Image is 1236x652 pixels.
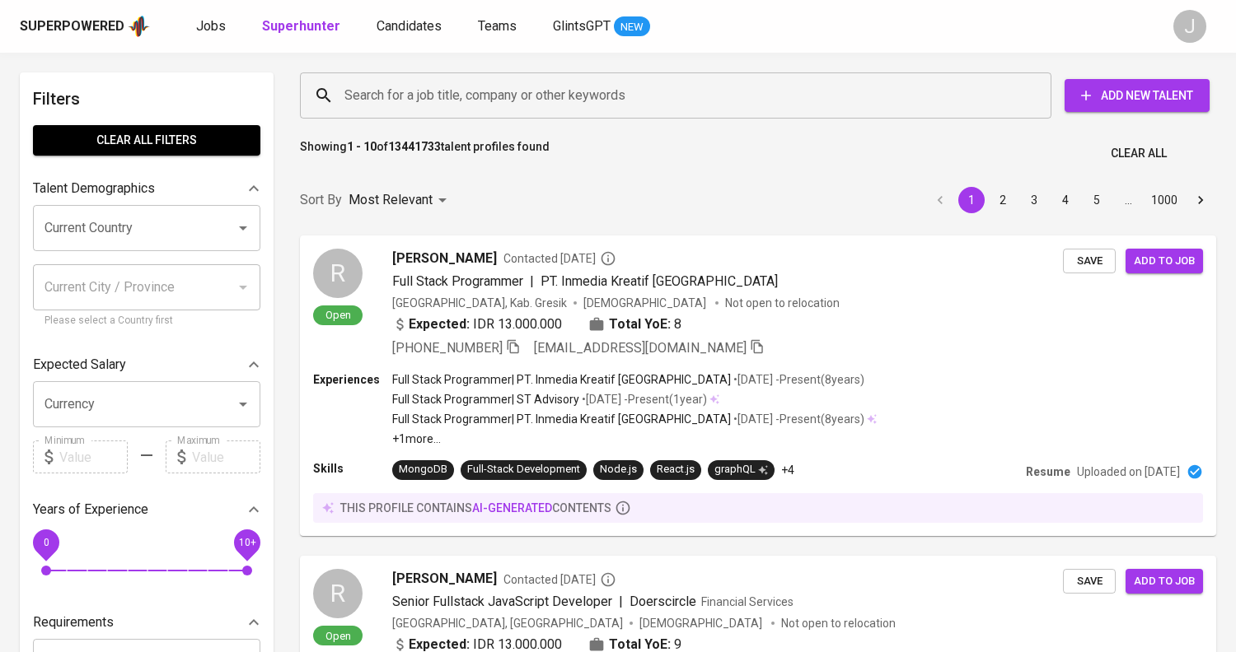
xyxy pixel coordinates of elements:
[340,500,611,516] p: this profile contains contents
[467,462,580,477] div: Full-Stack Development
[33,125,260,156] button: Clear All filters
[781,615,896,631] p: Not open to relocation
[534,340,747,356] span: [EMAIL_ADDRESS][DOMAIN_NAME]
[392,340,503,356] span: [PHONE_NUMBER]
[731,371,864,388] p: • [DATE] - Present ( 8 years )
[262,18,340,34] b: Superhunter
[43,537,49,548] span: 0
[232,393,255,416] button: Open
[300,235,1216,536] a: ROpen[PERSON_NAME]Contacted [DATE]Full Stack Programmer|PT. Inmedia Kreatif [GEOGRAPHIC_DATA][GEO...
[731,411,864,427] p: • [DATE] - Present ( 8 years )
[1084,187,1110,213] button: Go to page 5
[958,187,985,213] button: page 1
[392,411,731,427] p: Full Stack Programmer | PT. Inmedia Kreatif [GEOGRAPHIC_DATA]
[33,493,260,526] div: Years of Experience
[313,371,392,388] p: Experiences
[196,16,229,37] a: Jobs
[1063,569,1116,594] button: Save
[392,371,731,388] p: Full Stack Programmer | PT. Inmedia Kreatif [GEOGRAPHIC_DATA]
[725,295,840,311] p: Not open to relocation
[44,313,249,329] p: Please select a Country first
[1052,187,1079,213] button: Go to page 4
[313,249,363,298] div: R
[392,569,497,589] span: [PERSON_NAME]
[639,615,765,631] span: [DEMOGRAPHIC_DATA]
[1071,252,1107,271] span: Save
[238,537,255,548] span: 10+
[478,16,520,37] a: Teams
[262,16,344,37] a: Superhunter
[579,391,707,407] p: • [DATE] - Present ( 1 year )
[1077,463,1180,480] p: Uploaded on [DATE]
[1173,10,1206,43] div: J
[1115,192,1141,208] div: …
[600,462,637,477] div: Node.js
[478,18,517,34] span: Teams
[377,16,445,37] a: Candidates
[349,190,433,210] p: Most Relevant
[388,140,441,153] b: 13441733
[714,462,768,477] div: graphQL
[313,460,392,477] p: Skills
[1071,572,1107,591] span: Save
[33,606,260,639] div: Requirements
[630,594,696,609] span: Doerscircle
[1104,138,1173,169] button: Clear All
[619,592,623,612] span: |
[409,314,470,334] b: Expected:
[392,273,523,289] span: Full Stack Programmer
[399,462,447,477] div: MongoDB
[600,571,616,588] svg: By Batam recruiter
[503,571,616,588] span: Contacted [DATE]
[1134,572,1195,591] span: Add to job
[990,187,1016,213] button: Go to page 2
[33,348,260,381] div: Expected Salary
[20,17,124,36] div: Superpowered
[657,462,695,477] div: React.js
[33,612,114,632] p: Requirements
[1078,86,1196,106] span: Add New Talent
[192,440,260,473] input: Value
[600,250,616,267] svg: By Batam recruiter
[614,19,650,35] span: NEW
[20,14,150,39] a: Superpoweredapp logo
[1026,463,1070,480] p: Resume
[583,295,709,311] span: [DEMOGRAPHIC_DATA]
[392,314,562,334] div: IDR 13.000.000
[33,86,260,112] h6: Filters
[1063,249,1116,274] button: Save
[1065,79,1210,112] button: Add New Talent
[674,314,681,334] span: 8
[349,185,452,216] div: Most Relevant
[319,308,358,322] span: Open
[1126,569,1203,594] button: Add to job
[1146,187,1182,213] button: Go to page 1000
[503,250,616,267] span: Contacted [DATE]
[313,569,363,618] div: R
[530,272,534,291] span: |
[1126,249,1203,274] button: Add to job
[196,18,226,34] span: Jobs
[1134,252,1195,271] span: Add to job
[609,314,671,334] b: Total YoE:
[300,138,550,169] p: Showing of talent profiles found
[541,273,778,289] span: PT. Inmedia Kreatif [GEOGRAPHIC_DATA]
[59,440,128,473] input: Value
[33,172,260,205] div: Talent Demographics
[1111,143,1167,164] span: Clear All
[392,249,497,268] span: [PERSON_NAME]
[33,179,155,198] p: Talent Demographics
[300,190,342,210] p: Sort By
[1021,187,1047,213] button: Go to page 3
[33,355,126,375] p: Expected Salary
[472,501,552,515] span: AI-generated
[701,595,794,608] span: Financial Services
[46,130,247,151] span: Clear All filters
[377,18,442,34] span: Candidates
[781,462,794,478] p: +4
[392,295,567,311] div: [GEOGRAPHIC_DATA], Kab. Gresik
[232,217,255,240] button: Open
[392,615,623,631] div: [GEOGRAPHIC_DATA], [GEOGRAPHIC_DATA]
[392,594,612,609] span: Senior Fullstack JavaScript Developer
[33,500,148,519] p: Years of Experience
